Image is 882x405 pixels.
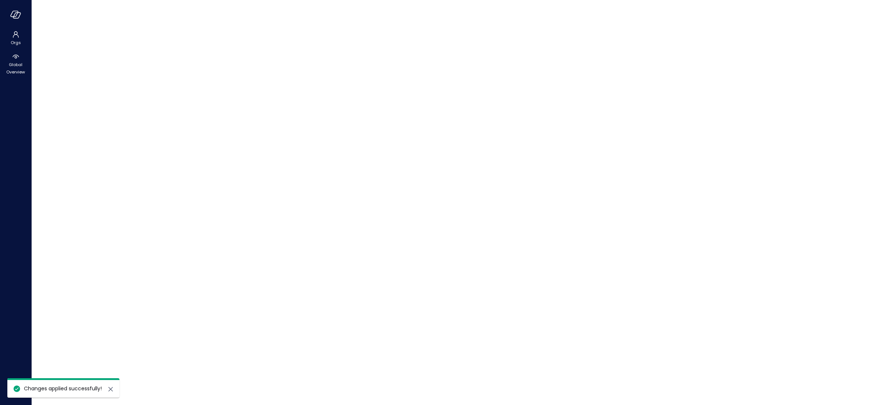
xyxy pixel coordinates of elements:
[106,385,115,394] button: close
[11,39,21,46] span: Orgs
[1,29,30,47] div: Orgs
[24,385,102,392] span: Changes applied successfully!
[1,51,30,76] div: Global Overview
[4,61,27,76] span: Global Overview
